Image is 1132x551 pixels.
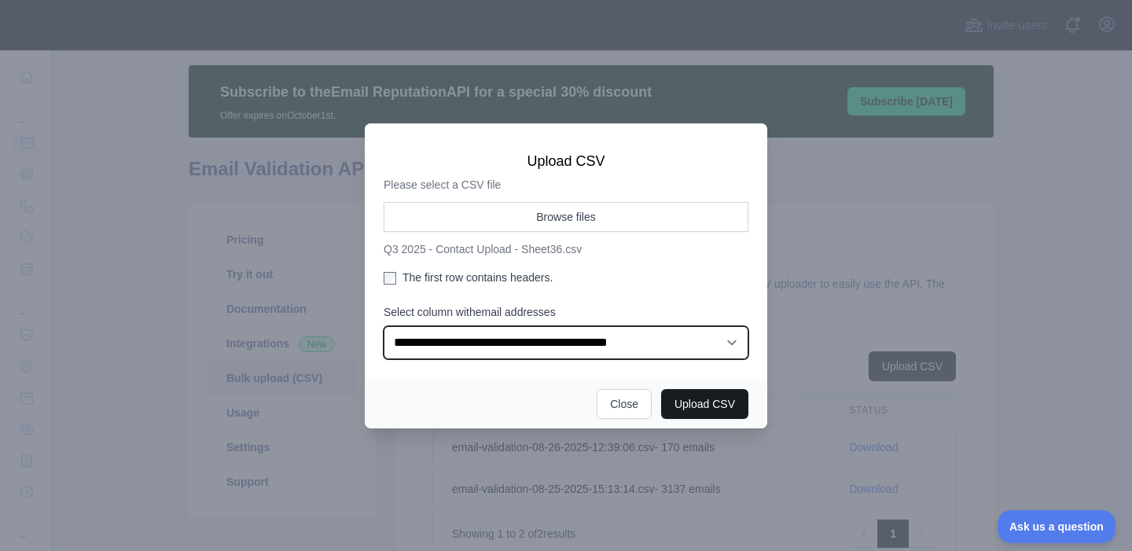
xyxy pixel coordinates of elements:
button: Upload CSV [661,389,748,419]
p: Please select a CSV file [384,177,748,193]
input: The first row contains headers. [384,272,396,285]
button: Close [597,389,652,419]
label: Select column with email addresses [384,304,748,320]
label: The first row contains headers. [384,270,748,285]
iframe: Toggle Customer Support [998,510,1116,543]
button: Browse files [384,202,748,232]
p: Q3 2025 - Contact Upload - Sheet36.csv [384,241,748,257]
h3: Upload CSV [384,152,748,171]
